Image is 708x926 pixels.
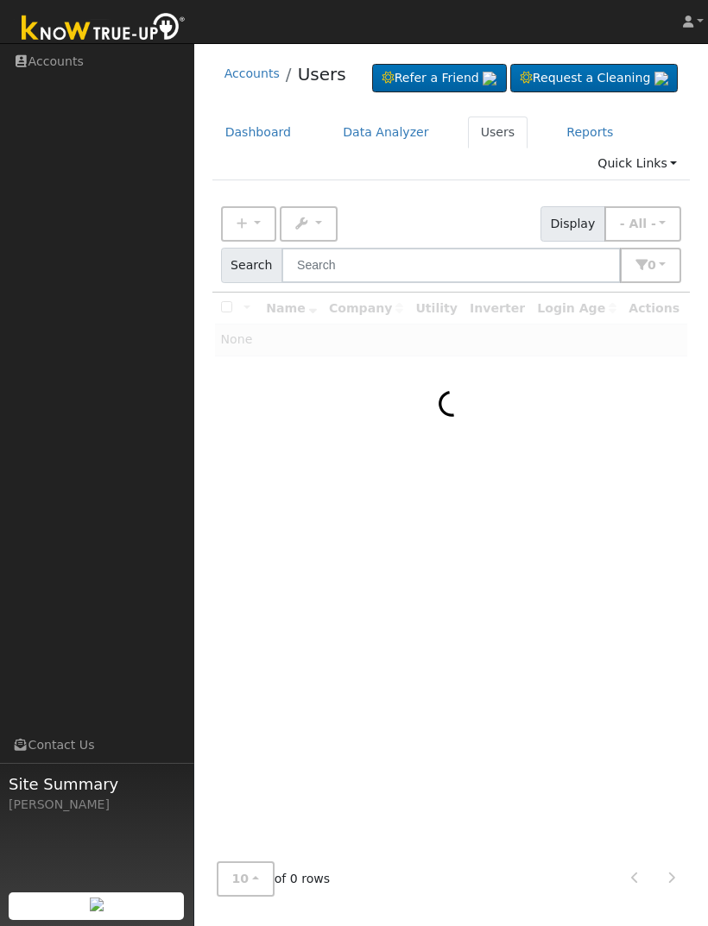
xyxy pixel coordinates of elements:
[468,117,528,148] a: Users
[620,248,681,283] button: 0
[9,772,185,796] span: Site Summary
[217,861,275,897] button: 10
[510,64,678,93] a: Request a Cleaning
[224,66,280,80] a: Accounts
[281,248,621,283] input: Search
[540,206,605,242] span: Display
[221,248,282,283] span: Search
[604,206,682,242] button: - All -
[13,9,194,48] img: Know True-Up
[9,796,185,814] div: [PERSON_NAME]
[90,898,104,911] img: retrieve
[372,64,507,93] a: Refer a Friend
[330,117,442,148] a: Data Analyzer
[232,872,250,885] span: 10
[654,72,668,85] img: retrieve
[585,148,690,180] a: Quick Links
[217,861,331,897] span: of 0 rows
[298,64,346,85] a: Users
[212,117,305,148] a: Dashboard
[483,72,496,85] img: retrieve
[553,117,626,148] a: Reports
